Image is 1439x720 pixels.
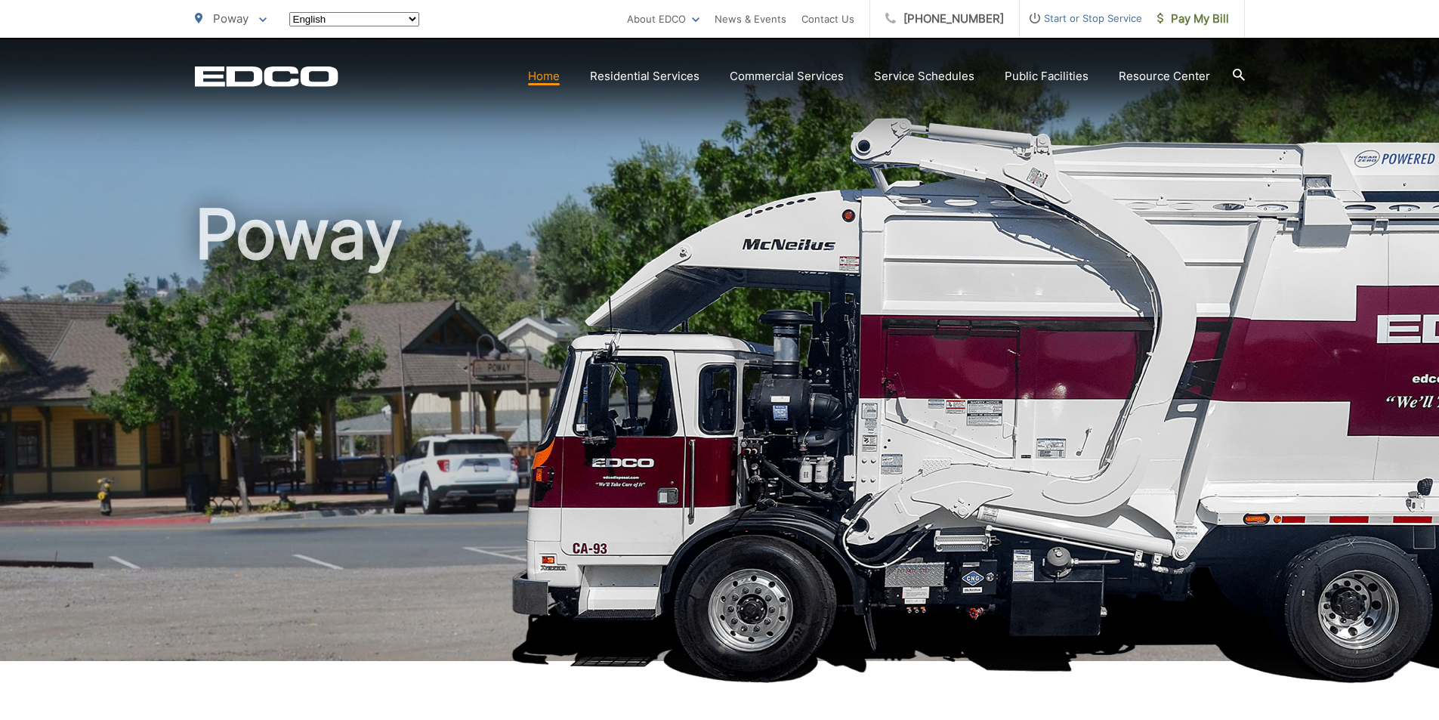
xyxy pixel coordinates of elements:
a: News & Events [715,10,786,28]
a: Residential Services [590,67,699,85]
a: About EDCO [627,10,699,28]
a: Service Schedules [874,67,974,85]
a: EDCD logo. Return to the homepage. [195,66,338,87]
a: Resource Center [1119,67,1210,85]
h1: Poway [195,196,1245,675]
select: Select a language [289,12,419,26]
a: Home [528,67,560,85]
span: Pay My Bill [1157,10,1229,28]
a: Public Facilities [1005,67,1089,85]
span: Poway [213,11,249,26]
a: Commercial Services [730,67,844,85]
a: Contact Us [801,10,854,28]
